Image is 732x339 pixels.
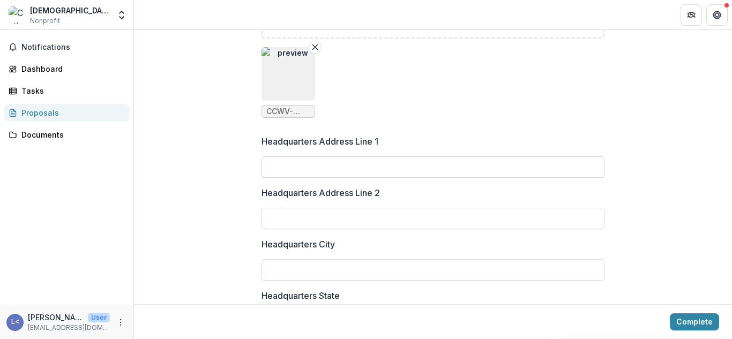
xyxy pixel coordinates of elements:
[262,238,335,251] p: Headquarters City
[28,323,110,333] p: [EMAIL_ADDRESS][DOMAIN_NAME]
[4,126,129,144] a: Documents
[262,289,340,302] p: Headquarters State
[11,319,19,326] div: Latrisha Whitelatch <lwhitelatch@ccwva.org>
[88,313,110,322] p: User
[681,4,702,26] button: Partners
[262,186,380,199] p: Headquarters Address Line 2
[4,39,129,56] button: Notifications
[4,60,129,78] a: Dashboard
[114,4,129,26] button: Open entity switcher
[262,47,315,101] img: preview
[670,313,719,330] button: Complete
[9,6,26,24] img: Catholic Charities West Virginia, Inc.
[262,135,378,148] p: Headquarters Address Line 1
[30,16,60,26] span: Nonprofit
[21,43,125,52] span: Notifications
[30,5,110,16] div: [DEMOGRAPHIC_DATA] Charities [US_STATE], Inc.
[28,312,84,323] p: [PERSON_NAME] <[EMAIL_ADDRESS][DOMAIN_NAME]>
[262,47,315,118] div: Remove FilepreviewCCWV-PrimaryLogo-Color (002).jpg
[309,41,322,54] button: Remove File
[21,107,121,118] div: Proposals
[266,107,310,116] span: CCWV-PrimaryLogo-Color (002).jpg
[21,85,121,96] div: Tasks
[4,104,129,122] a: Proposals
[21,129,121,140] div: Documents
[21,63,121,74] div: Dashboard
[706,4,728,26] button: Get Help
[114,316,127,329] button: More
[4,82,129,100] a: Tasks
